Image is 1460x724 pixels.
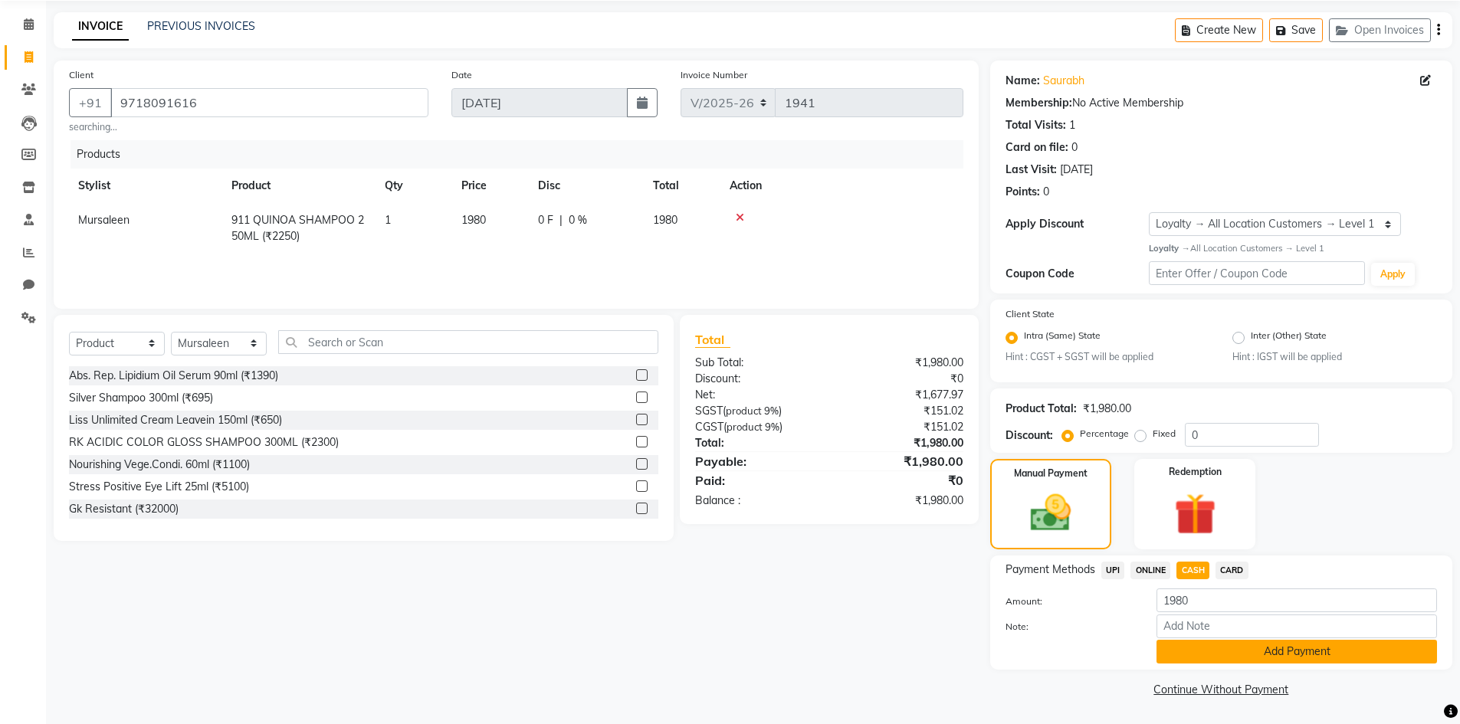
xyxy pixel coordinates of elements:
[1157,614,1437,638] input: Add Note
[684,387,829,403] div: Net:
[538,212,553,228] span: 0 F
[72,13,129,41] a: INVOICE
[1006,117,1066,133] div: Total Visits:
[452,169,529,203] th: Price
[1006,562,1095,578] span: Payment Methods
[1006,266,1150,282] div: Coupon Code
[1006,95,1072,111] div: Membership:
[1157,640,1437,663] button: Add Payment
[461,213,486,227] span: 1980
[529,169,644,203] th: Disc
[1149,261,1365,285] input: Enter Offer / Coupon Code
[1006,162,1057,178] div: Last Visit:
[695,404,723,418] span: SGST
[69,479,249,495] div: Stress Positive Eye Lift 25ml (₹5100)
[720,169,963,203] th: Action
[726,405,762,417] span: product
[695,332,730,348] span: Total
[684,452,829,470] div: Payable:
[684,419,829,435] div: ( )
[695,420,723,434] span: CGST
[69,412,282,428] div: Liss Unlimited Cream Leavein 150ml (₹650)
[1157,588,1437,612] input: Amount
[147,19,255,33] a: PREVIOUS INVOICES
[1006,350,1210,364] small: Hint : CGST + SGST will be applied
[681,68,747,82] label: Invoice Number
[727,421,763,433] span: product
[1006,428,1053,444] div: Discount:
[69,169,222,203] th: Stylist
[69,68,94,82] label: Client
[994,620,1146,634] label: Note:
[69,434,339,450] div: RK ACIDIC COLOR GLOSS SHAMPOO 300ML (₹2300)
[1043,184,1049,200] div: 0
[1006,139,1068,156] div: Card on file:
[829,355,975,371] div: ₹1,980.00
[1006,307,1055,321] label: Client State
[684,355,829,371] div: Sub Total:
[1269,18,1323,42] button: Save
[1083,401,1131,417] div: ₹1,980.00
[829,371,975,387] div: ₹0
[1149,243,1189,254] strong: Loyalty →
[1153,427,1176,441] label: Fixed
[1006,401,1077,417] div: Product Total:
[278,330,658,354] input: Search or Scan
[1176,562,1209,579] span: CASH
[1006,73,1040,89] div: Name:
[69,390,213,406] div: Silver Shampoo 300ml (₹695)
[829,471,975,490] div: ₹0
[1149,242,1437,255] div: All Location Customers → Level 1
[69,368,278,384] div: Abs. Rep. Lipidium Oil Serum 90ml (₹1390)
[1371,263,1415,286] button: Apply
[1006,95,1437,111] div: No Active Membership
[1216,562,1248,579] span: CARD
[653,213,678,227] span: 1980
[1071,139,1078,156] div: 0
[1175,18,1263,42] button: Create New
[1018,490,1084,536] img: _cash.svg
[829,387,975,403] div: ₹1,677.97
[684,371,829,387] div: Discount:
[110,88,428,117] input: Search by Name/Mobile/Email/Code
[376,169,452,203] th: Qty
[71,140,975,169] div: Products
[69,457,250,473] div: Nourishing Vege.Condi. 60ml (₹1100)
[994,595,1146,608] label: Amount:
[644,169,720,203] th: Total
[1080,427,1129,441] label: Percentage
[765,421,779,433] span: 9%
[829,452,975,470] div: ₹1,980.00
[829,403,975,419] div: ₹151.02
[222,169,376,203] th: Product
[559,212,563,228] span: |
[231,213,364,243] span: 911 QUINOA SHAMPOO 250ML (₹2250)
[993,682,1449,698] a: Continue Without Payment
[684,403,829,419] div: ( )
[1014,467,1088,480] label: Manual Payment
[684,471,829,490] div: Paid:
[69,88,112,117] button: +91
[829,419,975,435] div: ₹151.02
[569,212,587,228] span: 0 %
[1232,350,1437,364] small: Hint : IGST will be applied
[684,493,829,509] div: Balance :
[764,405,779,417] span: 9%
[1043,73,1084,89] a: Saurabh
[829,435,975,451] div: ₹1,980.00
[1024,329,1101,347] label: Intra (Same) State
[451,68,472,82] label: Date
[1161,488,1229,540] img: _gift.svg
[1006,184,1040,200] div: Points:
[385,213,391,227] span: 1
[69,120,428,134] small: searching...
[1006,216,1150,232] div: Apply Discount
[829,493,975,509] div: ₹1,980.00
[69,501,179,517] div: Gk Resistant (₹32000)
[1169,465,1222,479] label: Redemption
[684,435,829,451] div: Total:
[78,213,130,227] span: Mursaleen
[1069,117,1075,133] div: 1
[1101,562,1125,579] span: UPI
[1060,162,1093,178] div: [DATE]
